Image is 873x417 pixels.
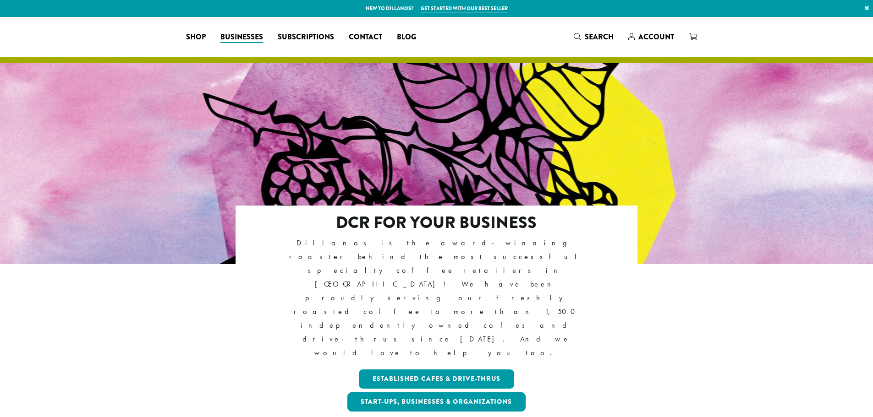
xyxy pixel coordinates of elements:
[566,29,621,44] a: Search
[275,213,598,233] h2: DCR FOR YOUR BUSINESS
[585,32,614,42] span: Search
[359,369,514,389] a: Established Cafes & Drive-Thrus
[347,392,526,412] a: Start-ups, Businesses & Organizations
[349,32,382,43] span: Contact
[179,30,213,44] a: Shop
[638,32,674,42] span: Account
[278,32,334,43] span: Subscriptions
[186,32,206,43] span: Shop
[421,5,508,12] a: Get started with our best seller
[397,32,416,43] span: Blog
[220,32,263,43] span: Businesses
[275,236,598,360] p: Dillanos is the award-winning roaster behind the most successful specialty coffee retailers in [G...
